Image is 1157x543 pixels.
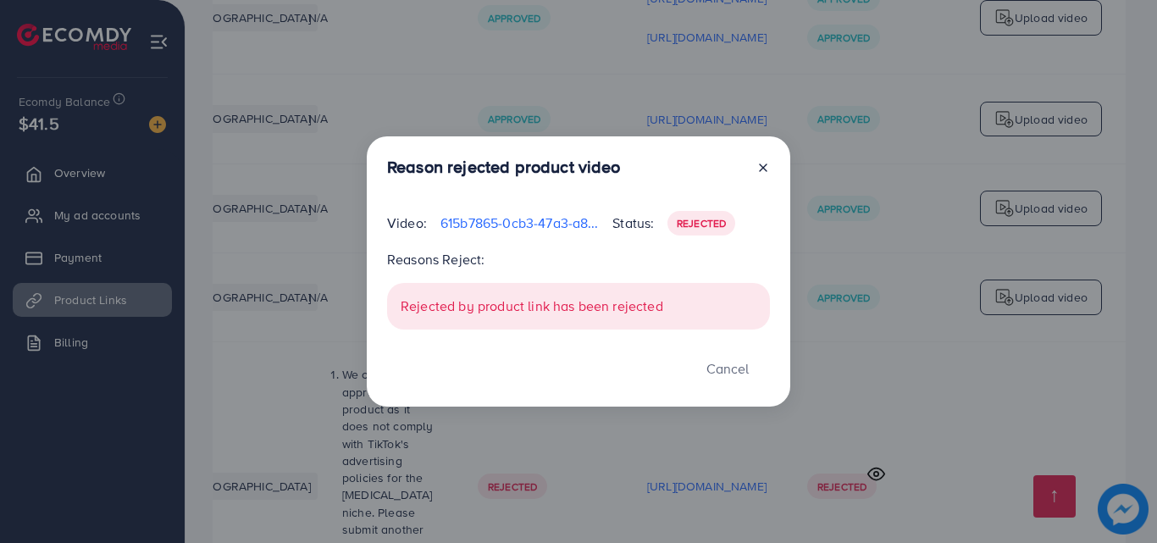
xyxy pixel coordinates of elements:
div: Rejected by product link has been rejected [387,283,770,330]
button: Cancel [685,350,770,386]
p: Status: [612,213,654,233]
p: Reasons Reject: [387,249,770,269]
span: Rejected [677,216,726,230]
p: 615b7865-0cb3-47a3-a8b2-f275271ce0a3-1756425646879.mp4 [440,213,599,233]
p: Video: [387,213,427,233]
h3: Reason rejected product video [387,157,621,177]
